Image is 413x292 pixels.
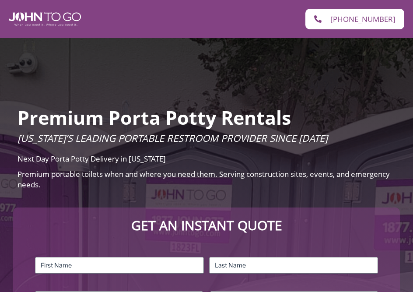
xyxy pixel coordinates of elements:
[17,154,166,164] span: Next Day Porta Potty Delivery in [US_STATE]
[305,9,404,29] a: [PHONE_NUMBER]
[209,257,378,274] input: Last Name
[330,15,395,23] span: [PHONE_NUMBER]
[17,169,390,190] span: Premium portable toilets when and where you need them. Serving construction sites, events, and em...
[378,257,413,292] button: Live Chat
[17,108,395,127] h2: Premium Porta Potty Rentals
[17,131,328,144] span: [US_STATE]’s Leading Portable Restroom Provider Since [DATE]
[22,216,391,235] p: Get an Instant Quote
[9,12,81,26] img: John To Go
